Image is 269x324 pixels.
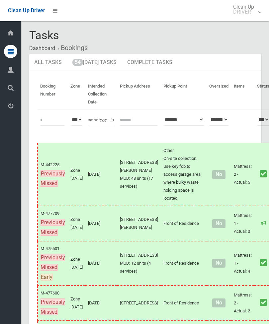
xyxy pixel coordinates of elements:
[212,259,225,268] span: No
[117,206,161,241] td: [STREET_ADDRESS][PERSON_NAME]
[117,143,161,206] td: [STREET_ADDRESS][PERSON_NAME] MUD: 48 units (17 services)
[67,54,122,71] a: 54[DATE] Tasks
[38,79,68,110] th: Booking Number
[41,219,65,236] span: Previously Missed
[161,286,207,320] td: Front of Residence
[230,4,261,14] span: Clean Up
[68,206,85,241] td: Zone [DATE]
[209,300,228,306] h4: Normal sized
[41,274,53,281] span: Early
[231,286,254,320] td: Mattress: 2 - Actual: 2
[72,59,83,66] span: 54
[8,6,45,16] a: Clean Up Driver
[85,206,117,241] td: [DATE]
[212,170,225,179] span: No
[209,221,228,227] h4: Normal sized
[85,241,117,286] td: [DATE]
[161,241,207,286] td: Front of Residence
[260,258,267,267] i: Booking marked as collected.
[117,79,161,110] th: Pickup Address
[85,286,117,320] td: [DATE]
[56,42,88,54] li: Bookings
[38,241,68,286] td: M-475501
[231,241,254,286] td: Mattress: 1 - Actual: 4
[122,54,177,71] a: Complete Tasks
[41,170,65,187] span: Previously Missed
[85,143,117,206] td: [DATE]
[212,219,225,228] span: No
[207,79,231,110] th: Oversized
[41,254,65,271] span: Previously Missed
[38,206,68,241] td: M-477709
[68,286,85,320] td: Zone [DATE]
[117,241,161,286] td: [STREET_ADDRESS] MUD: 12 units (4 services)
[29,29,59,42] span: Tasks
[38,286,68,320] td: M-477608
[68,79,85,110] th: Zone
[209,261,228,266] h4: Normal sized
[117,286,161,320] td: [STREET_ADDRESS]
[212,298,225,307] span: No
[161,79,207,110] th: Pickup Point
[231,143,254,206] td: Mattress: 2 - Actual: 5
[85,79,117,110] th: Intended Collection Date
[41,298,65,315] span: Previously Missed
[38,143,68,206] td: M-442225
[231,206,254,241] td: Mattress: 1 - Actual: 0
[233,9,254,14] small: DRIVER
[8,7,45,14] span: Clean Up Driver
[231,79,254,110] th: Items
[29,45,55,51] a: Dashboard
[68,241,85,286] td: Zone [DATE]
[161,143,207,206] td: Other On-site collection. Use key fob to access garage area where bulky waste holding space is lo...
[161,206,207,241] td: Front of Residence
[29,54,67,71] a: All Tasks
[260,298,267,307] i: Booking marked as collected.
[209,172,228,177] h4: Normal sized
[260,169,267,178] i: Booking marked as collected.
[68,143,85,206] td: Zone [DATE]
